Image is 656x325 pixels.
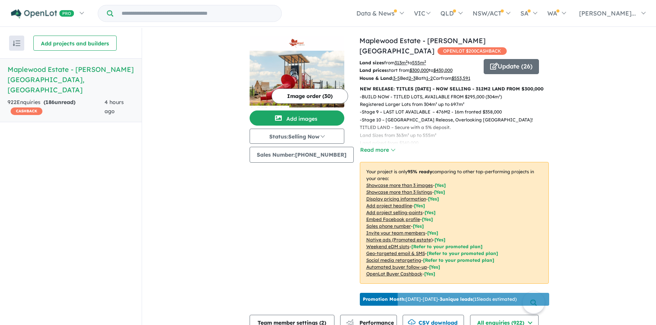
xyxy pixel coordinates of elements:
[409,75,415,81] u: 2-3
[366,182,433,188] u: Showcase more than 3 images
[44,99,75,106] strong: ( unread)
[434,237,445,243] span: [Yes]
[412,60,426,65] u: 555 m
[8,64,134,95] h5: Maplewood Estate - [PERSON_NAME][GEOGRAPHIC_DATA] , [GEOGRAPHIC_DATA]
[366,237,433,243] u: Native ads (Promoted estate)
[360,85,549,93] p: NEW RELEASE: TITLES [DATE] - NOW SELLING - 312M2 LAND FROM $300,000
[359,36,486,55] a: Maplewood Estate - [PERSON_NAME][GEOGRAPHIC_DATA]
[424,59,426,64] sup: 2
[411,244,483,249] span: [Refer to your promoted plan]
[33,36,117,51] button: Add projects and builders
[360,93,555,109] p: - BUILD NOW - TITLED LOTS, AVAILABLE FROM $295,000 (304m²) Registered Larger Lots from 304m² up t...
[429,67,453,73] span: to
[366,223,411,229] u: Sales phone number
[366,189,432,195] u: Showcase more than 3 listings
[408,169,432,174] b: 95 % ready
[424,271,435,277] span: [Yes]
[360,116,555,155] p: - Stage 10 – [GEOGRAPHIC_DATA] Release, Overlooking [GEOGRAPHIC_DATA]! TITLED LAND – Secure with ...
[253,39,341,48] img: Maplewood Estate - Melton South Logo
[366,196,426,202] u: Display pricing information
[433,67,453,73] u: $ 430,000
[435,182,446,188] span: [ Yes ]
[366,230,425,236] u: Invite your team members
[105,99,124,115] span: 4 hours ago
[45,99,55,106] span: 186
[272,89,348,104] button: Image order (30)
[406,59,408,64] sup: 2
[115,5,280,22] input: Try estate name, suburb, builder or developer
[360,108,555,116] p: - Stage 9 – LAST LOT AVAILABLE – 476M2 - 16m fronted $358,000
[393,75,400,81] u: 3-5
[437,47,507,55] span: OPENLOT $ 200 CASHBACK
[11,9,74,19] img: Openlot PRO Logo White
[366,257,421,263] u: Social media retargeting
[426,75,433,81] u: 1-2
[366,271,422,277] u: OpenLot Buyer Cashback
[409,67,429,73] u: $ 300,000
[359,60,384,65] b: Land sizes
[427,250,498,256] span: [Refer to your promoted plan]
[422,216,433,222] span: [ Yes ]
[440,296,473,302] b: 3 unique leads
[408,60,426,65] span: to
[413,223,424,229] span: [ Yes ]
[13,40,20,46] img: sort.svg
[8,98,105,116] div: 922 Enquir ies
[250,147,354,163] button: Sales Number:[PHONE_NUMBER]
[366,250,425,256] u: Geo-targeted email & SMS
[360,162,549,284] p: Your project is only comparing to other top-performing projects in your area: - - - - - - - - - -...
[366,210,423,215] u: Add project selling-points
[414,203,425,208] span: [ Yes ]
[359,75,478,82] p: Bed Bath Car from
[363,296,517,303] p: [DATE] - [DATE] - ( 15 leads estimated)
[366,264,427,270] u: Automated buyer follow-up
[451,75,470,81] u: $ 553,591
[428,196,439,202] span: [ Yes ]
[359,67,387,73] b: Land prices
[366,216,420,222] u: Embed Facebook profile
[425,210,436,215] span: [ Yes ]
[359,67,478,74] p: start from
[359,75,393,81] b: House & Land:
[579,9,636,17] span: [PERSON_NAME]...
[360,146,395,154] button: Read more
[423,257,494,263] span: [Refer to your promoted plan]
[366,203,412,208] u: Add project headline
[359,59,478,67] p: from
[250,36,344,107] a: Maplewood Estate - Melton South LogoMaplewood Estate - Melton South
[434,189,445,195] span: [ Yes ]
[11,107,42,115] span: CASHBACK
[366,244,409,249] u: Weekend eDM slots
[484,59,539,74] button: Update (26)
[250,110,344,126] button: Add images
[250,129,344,144] button: Status:Selling Now
[427,230,438,236] span: [ Yes ]
[250,51,344,107] img: Maplewood Estate - Melton South
[346,319,353,323] img: line-chart.svg
[363,296,406,302] b: Promotion Month:
[395,60,408,65] u: 313 m
[429,264,440,270] span: [Yes]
